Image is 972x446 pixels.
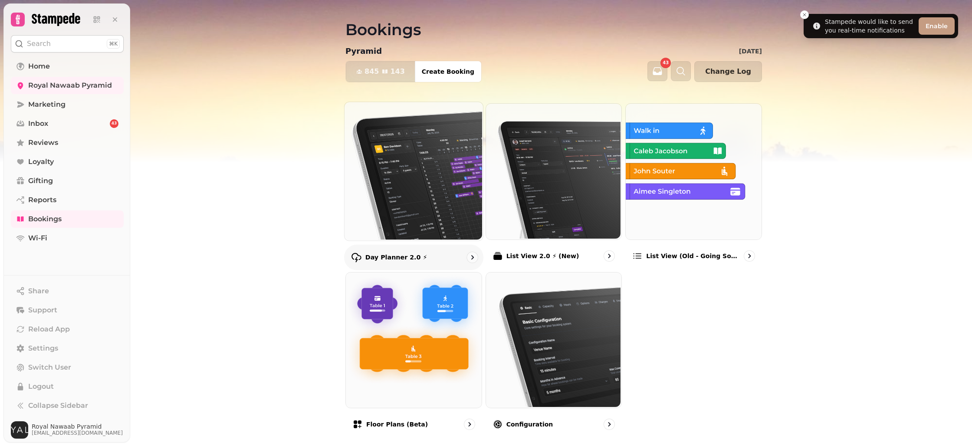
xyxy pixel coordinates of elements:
svg: go to [468,253,476,262]
span: 43 [112,121,117,127]
span: 845 [364,68,379,75]
span: Home [28,61,50,72]
span: 43 [663,61,669,65]
button: Logout [11,378,124,395]
button: User avatarRoyal Nawaab Pyramid[EMAIL_ADDRESS][DOMAIN_NAME] [11,421,124,439]
span: Settings [28,343,58,354]
span: Logout [28,381,54,392]
p: List view (Old - going soon) [646,252,740,260]
button: Change Log [694,61,762,82]
a: Marketing [11,96,124,113]
a: Gifting [11,172,124,190]
button: Switch User [11,359,124,376]
a: Royal Nawaab Pyramid [11,77,124,94]
span: Switch User [28,362,71,373]
p: [DATE] [739,47,762,56]
div: ⌘K [107,39,120,49]
img: List view (Old - going soon) [625,103,761,239]
p: Floor Plans (beta) [366,420,428,429]
span: Share [28,286,49,296]
span: Wi-Fi [28,233,47,243]
button: Close toast [800,10,809,19]
span: Bookings [28,214,62,224]
button: Support [11,302,124,319]
span: Reports [28,195,56,205]
span: Reviews [28,138,58,148]
a: List view (Old - going soon)List view (Old - going soon) [625,103,762,269]
p: Pyramid [345,45,382,57]
a: Bookings [11,210,124,228]
a: Inbox43 [11,115,124,132]
img: List View 2.0 ⚡ (New) [485,103,621,239]
a: Reviews [11,134,124,151]
span: Marketing [28,99,66,110]
img: Floor Plans (beta) [345,272,481,407]
button: Reload App [11,321,124,338]
div: Stampede would like to send you real-time notifications [825,17,915,35]
span: Reload App [28,324,70,334]
img: Day Planner 2.0 ⚡ [344,101,482,239]
svg: go to [605,420,614,429]
button: Collapse Sidebar [11,397,124,414]
button: Enable [919,17,955,35]
a: ConfigurationConfiguration [486,272,622,437]
span: Royal Nawaab Pyramid [28,80,112,91]
span: Loyalty [28,157,54,167]
a: Floor Plans (beta)Floor Plans (beta) [345,272,482,437]
a: Loyalty [11,153,124,171]
button: Create Booking [415,61,481,82]
span: Change Log [705,68,751,75]
button: Share [11,282,124,300]
svg: go to [605,252,614,260]
a: Wi-Fi [11,230,124,247]
span: Royal Nawaab Pyramid [32,423,123,430]
button: 845143 [346,61,415,82]
button: Search⌘K [11,35,124,52]
span: [EMAIL_ADDRESS][DOMAIN_NAME] [32,430,123,436]
a: Settings [11,340,124,357]
span: 143 [390,68,404,75]
svg: go to [745,252,754,260]
img: User avatar [11,421,28,439]
img: Configuration [485,272,621,407]
span: Create Booking [422,69,474,75]
a: List View 2.0 ⚡ (New)List View 2.0 ⚡ (New) [486,103,622,269]
a: Home [11,58,124,75]
a: Day Planner 2.0 ⚡Day Planner 2.0 ⚡ [344,102,483,270]
a: Reports [11,191,124,209]
p: List View 2.0 ⚡ (New) [506,252,579,260]
span: Inbox [28,118,48,129]
span: Gifting [28,176,53,186]
p: Search [27,39,51,49]
p: Configuration [506,420,553,429]
span: Collapse Sidebar [28,400,88,411]
svg: go to [465,420,474,429]
p: Day Planner 2.0 ⚡ [365,253,427,262]
span: Support [28,305,57,315]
